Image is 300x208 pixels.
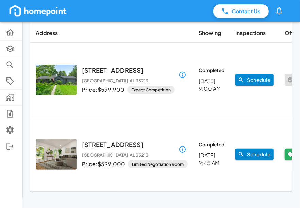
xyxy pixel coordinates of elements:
[82,160,98,168] b: Price:
[199,29,224,37] p: Showing
[82,86,124,94] p: $ 599,900
[128,160,188,168] div: Limited Negotiation Room
[235,74,274,86] button: Schedule
[199,77,224,93] p: [DATE] 9:00 AM
[8,4,68,18] img: homepoint_logo_white.png
[199,152,224,167] p: [DATE] 9:45 AM
[235,29,274,37] p: Inspections
[128,161,188,167] span: Limited Negotiation Room
[235,149,274,160] button: Schedule
[82,140,174,159] p: [STREET_ADDRESS]
[127,87,175,93] span: Expect Competition
[199,67,224,74] span: Completed
[36,139,77,170] img: 1329 Wales Ave, Birmingham, AL
[232,7,261,15] p: Contact Us
[82,66,174,84] p: [STREET_ADDRESS]
[36,29,188,37] p: Address
[36,65,77,95] img: 607 Strathmore Rd, Birmingham, AL
[82,152,148,158] span: [GEOGRAPHIC_DATA] , AL 35213
[82,160,125,168] p: $ 599,000
[199,141,224,149] span: Completed
[82,86,98,93] b: Price:
[82,78,148,83] span: [GEOGRAPHIC_DATA] , AL 35213
[127,86,175,94] div: Expect Competition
